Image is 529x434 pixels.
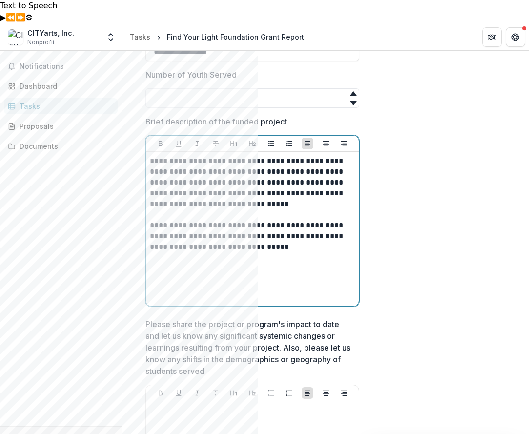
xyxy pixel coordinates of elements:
[20,101,110,111] div: Tasks
[338,387,350,399] button: Align Right
[173,387,184,399] button: Underline
[173,138,184,149] button: Underline
[145,116,287,127] p: Brief description of the funded project
[4,78,118,94] a: Dashboard
[338,138,350,149] button: Align Right
[8,29,23,45] img: CITYarts, Inc.
[167,32,304,42] div: Find Your Light Foundation Grant Report
[145,69,237,81] p: Number of Youth Served
[20,62,114,71] span: Notifications
[320,387,332,399] button: Align Center
[20,81,110,91] div: Dashboard
[246,387,258,399] button: Heading 2
[302,138,313,149] button: Align Left
[4,138,118,154] a: Documents
[4,98,118,114] a: Tasks
[104,27,118,47] button: Open entity switcher
[6,12,16,23] button: Previous
[210,138,222,149] button: Strike
[126,30,154,44] a: Tasks
[155,138,166,149] button: Bold
[25,12,32,23] button: Settings
[228,138,240,149] button: Heading 1
[506,27,525,47] button: Get Help
[191,138,203,149] button: Italicize
[191,387,203,399] button: Italicize
[20,141,110,151] div: Documents
[16,12,25,23] button: Forward
[210,387,222,399] button: Strike
[283,138,295,149] button: Ordered List
[4,118,118,134] a: Proposals
[155,387,166,399] button: Bold
[265,138,277,149] button: Bullet List
[265,387,277,399] button: Bullet List
[126,30,308,44] nav: breadcrumb
[145,318,353,377] p: Please share the project or program's impact to date and let us know any significant systemic cha...
[482,27,502,47] button: Partners
[4,59,118,74] button: Notifications
[302,387,313,399] button: Align Left
[27,28,74,38] div: CITYarts, Inc.
[283,387,295,399] button: Ordered List
[130,32,150,42] div: Tasks
[246,138,258,149] button: Heading 2
[228,387,240,399] button: Heading 1
[20,121,110,131] div: Proposals
[320,138,332,149] button: Align Center
[27,38,55,47] span: Nonprofit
